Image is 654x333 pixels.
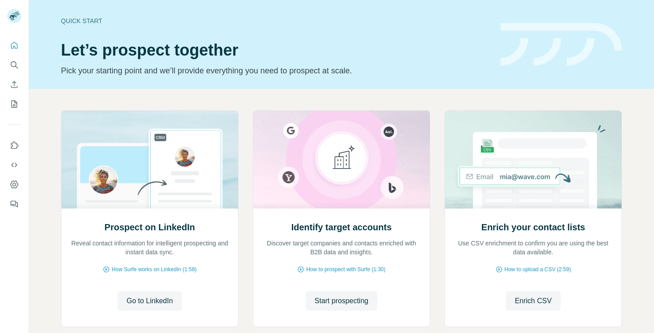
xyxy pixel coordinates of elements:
h2: Identify target accounts [291,221,392,233]
p: Discover target companies and contacts enriched with B2B data and insights. [262,239,421,257]
h2: Enrich your contact lists [481,221,585,233]
span: Start prospecting [315,296,368,306]
img: banner [501,23,622,66]
button: Use Surfe on LinkedIn [7,137,21,153]
p: Use CSV enrichment to confirm you are using the best data available. [454,239,613,257]
button: Quick start [7,37,21,53]
img: Identify target accounts [253,111,430,209]
div: Quick start [61,16,490,25]
p: Pick your starting point and we’ll provide everything you need to prospect at scale. [61,64,490,77]
span: How to upload a CSV (2:59) [505,265,571,273]
span: How Surfe works on LinkedIn (1:58) [112,265,197,273]
p: Reveal contact information for intelligent prospecting and instant data sync. [70,239,229,257]
h2: Prospect on LinkedIn [105,221,195,233]
h1: Let’s prospect together [61,41,490,59]
button: Enrich CSV [7,76,21,92]
button: Dashboard [7,177,21,193]
button: Enrich CSV [506,291,561,311]
button: Search [7,57,21,73]
span: How to prospect with Surfe (1:30) [306,265,385,273]
span: Enrich CSV [515,296,552,306]
button: Feedback [7,196,21,212]
button: Use Surfe API [7,157,21,173]
img: Prospect on LinkedIn [61,111,238,209]
span: Go to LinkedIn [126,296,173,306]
button: My lists [7,96,21,112]
button: Start prospecting [306,291,377,311]
button: Go to LinkedIn [117,291,182,311]
img: Enrich your contact lists [444,111,622,209]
